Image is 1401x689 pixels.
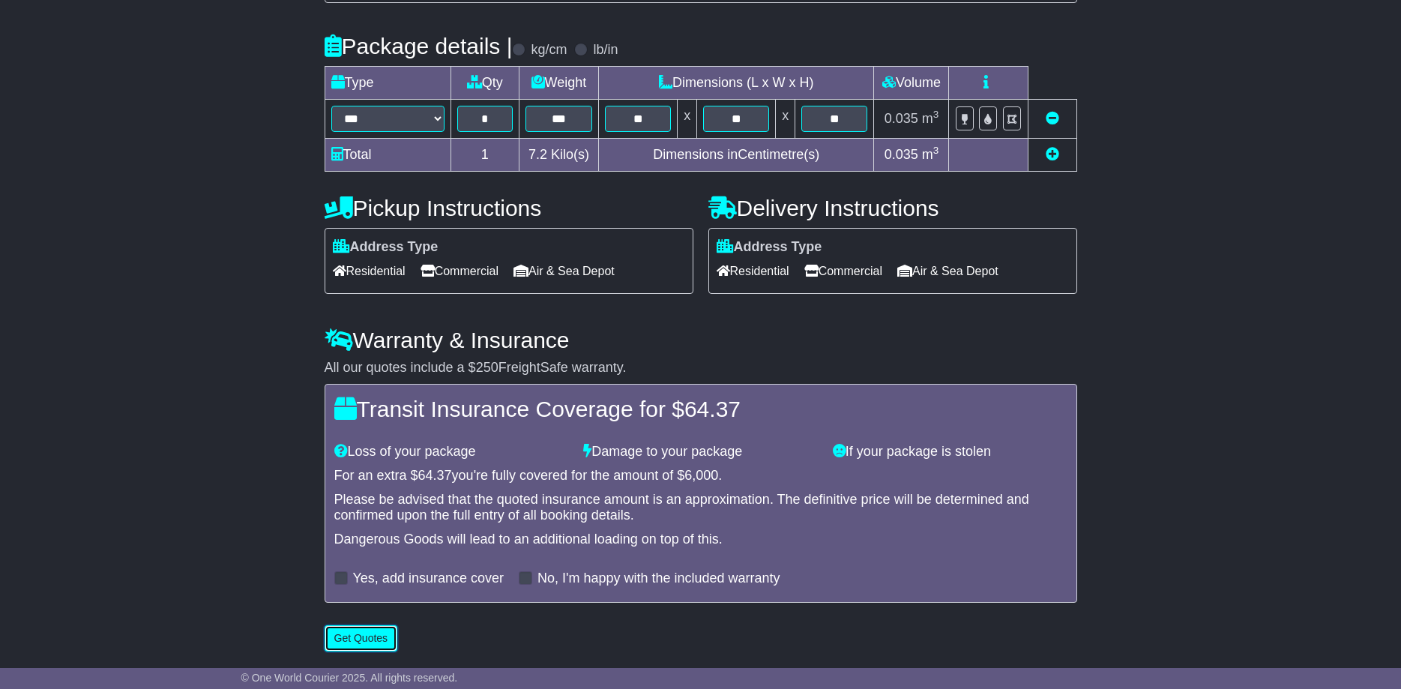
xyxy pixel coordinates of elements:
sup: 3 [933,145,939,156]
td: Type [325,67,451,100]
td: Volume [874,67,949,100]
label: Yes, add insurance cover [353,571,504,587]
td: 1 [451,139,519,172]
div: Dangerous Goods will lead to an additional loading on top of this. [334,532,1067,548]
span: 0.035 [885,147,918,162]
label: lb/in [593,42,618,58]
div: Damage to your package [576,444,825,460]
span: m [922,147,939,162]
td: Dimensions (L x W x H) [599,67,874,100]
label: Address Type [717,239,822,256]
span: Air & Sea Depot [513,259,615,283]
h4: Package details | [325,34,513,58]
div: Please be advised that the quoted insurance amount is an approximation. The definitive price will... [334,492,1067,524]
td: Dimensions in Centimetre(s) [599,139,874,172]
span: Residential [333,259,406,283]
h4: Transit Insurance Coverage for $ [334,397,1067,421]
td: x [776,100,795,139]
td: Total [325,139,451,172]
a: Remove this item [1046,111,1059,126]
span: 64.37 [418,468,452,483]
span: 0.035 [885,111,918,126]
span: Commercial [804,259,882,283]
span: 7.2 [528,147,547,162]
span: Commercial [421,259,498,283]
sup: 3 [933,109,939,120]
h4: Delivery Instructions [708,196,1077,220]
span: 250 [476,360,498,375]
td: Kilo(s) [519,139,598,172]
td: Weight [519,67,598,100]
h4: Pickup Instructions [325,196,693,220]
h4: Warranty & Insurance [325,328,1077,352]
div: All our quotes include a $ FreightSafe warranty. [325,360,1077,376]
label: Address Type [333,239,439,256]
div: Loss of your package [327,444,576,460]
td: x [678,100,697,139]
div: If your package is stolen [825,444,1075,460]
div: For an extra $ you're fully covered for the amount of $ . [334,468,1067,484]
label: kg/cm [531,42,567,58]
span: 64.37 [684,397,741,421]
label: No, I'm happy with the included warranty [537,571,780,587]
span: 6,000 [684,468,718,483]
span: Air & Sea Depot [897,259,998,283]
button: Get Quotes [325,625,398,652]
span: m [922,111,939,126]
span: © One World Courier 2025. All rights reserved. [241,672,458,684]
a: Add new item [1046,147,1059,162]
span: Residential [717,259,789,283]
td: Qty [451,67,519,100]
